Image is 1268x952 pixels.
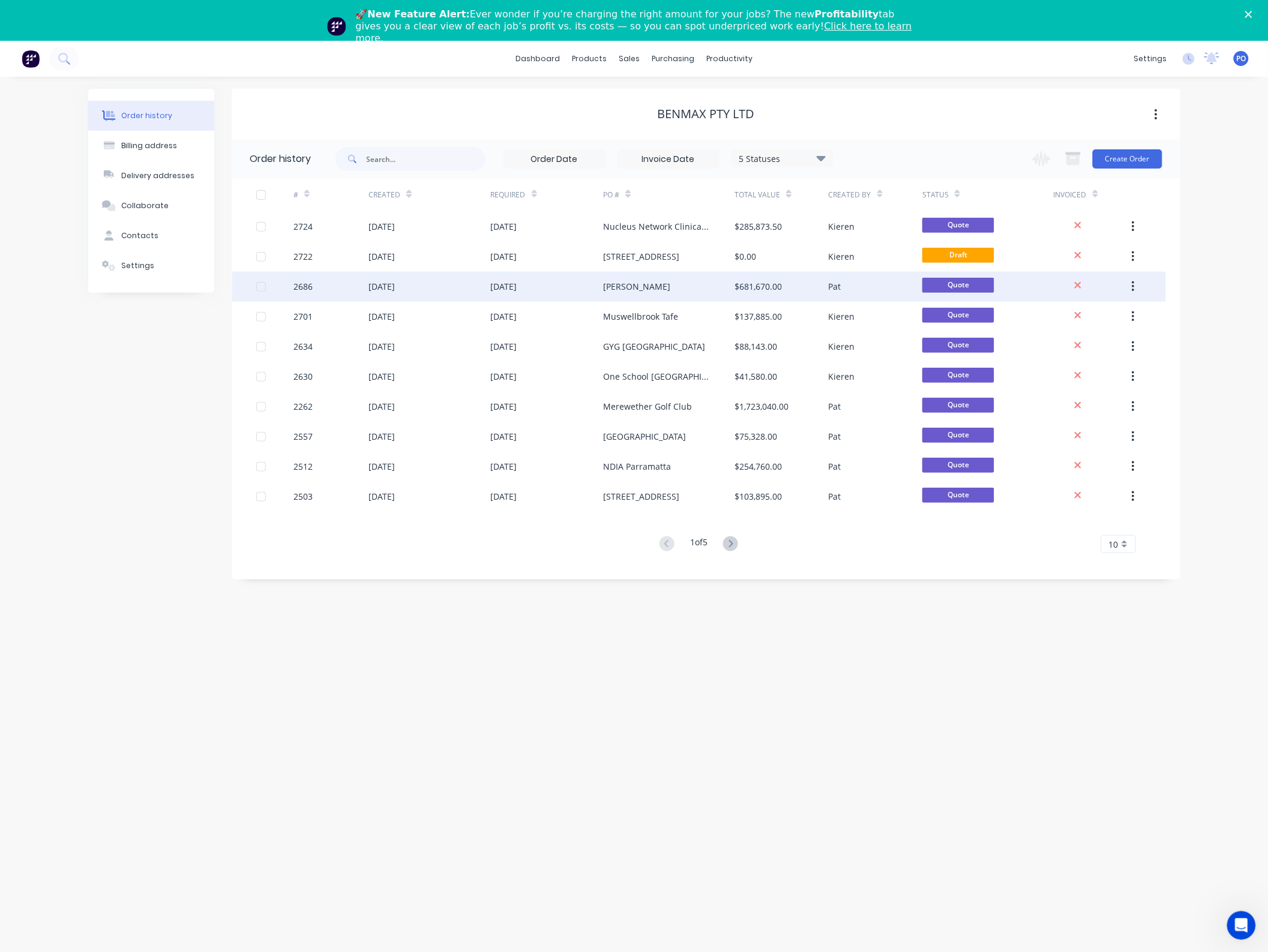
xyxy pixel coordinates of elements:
div: Pat [829,430,841,443]
div: Kieren [829,250,855,263]
div: 2503 [293,490,313,503]
div: $285,873.50 [735,220,782,233]
div: [DATE] [368,280,395,293]
div: Created By [829,179,922,212]
span: Quote [922,368,994,383]
div: $41,580.00 [735,370,777,383]
div: [DATE] [368,340,395,353]
div: Merewether Golf Club [603,400,692,413]
span: Quote [922,398,994,413]
div: Created [368,190,400,200]
div: [DATE] [491,400,517,413]
div: Nucleus Network Clinical Trial Facility [603,220,711,233]
span: Quote [922,488,994,503]
div: Created By [829,190,871,200]
div: Benmax Pty Ltd [658,107,755,121]
div: Pat [829,400,841,413]
div: [DATE] [491,430,517,443]
div: Muswellbrook Tafe [603,310,678,323]
div: [DATE] [368,400,395,413]
div: [PERSON_NAME] [603,280,670,293]
button: Settings [88,251,214,281]
div: Billing address [121,140,177,151]
div: Contacts [121,230,158,241]
div: NDIA Parramatta [603,460,671,473]
div: # [293,190,298,200]
div: Order history [250,152,311,166]
div: [DATE] [491,220,517,233]
button: Order history [88,101,214,131]
div: Pat [829,490,841,503]
div: Status [922,190,949,200]
div: settings [1128,50,1173,68]
iframe: Intercom live chat [1227,911,1256,940]
div: Status [922,179,1054,212]
div: [STREET_ADDRESS] [603,490,679,503]
div: [GEOGRAPHIC_DATA] [603,430,686,443]
div: PO # [603,190,619,200]
a: dashboard [509,50,566,68]
button: Delivery addresses [88,161,214,191]
div: Close [1245,11,1257,18]
div: [DATE] [368,460,395,473]
div: 2686 [293,280,313,293]
button: Create Order [1093,149,1162,169]
div: Invoiced [1054,190,1087,200]
div: sales [613,50,646,68]
a: Click here to learn more. [356,20,912,44]
div: [DATE] [491,370,517,383]
div: [DATE] [368,490,395,503]
div: products [566,50,613,68]
div: [DATE] [368,220,395,233]
div: [DATE] [491,250,517,263]
span: Quote [922,278,994,293]
div: [DATE] [491,490,517,503]
div: [DATE] [491,340,517,353]
div: GYG [GEOGRAPHIC_DATA] [603,340,705,353]
div: Total Value [735,179,828,212]
div: Created [368,179,490,212]
div: PO # [603,179,735,212]
div: [DATE] [491,310,517,323]
span: PO [1237,53,1246,64]
input: Search... [367,147,485,171]
img: Profile image for Team [327,17,346,36]
button: Collaborate [88,191,214,221]
div: productivity [700,50,759,68]
img: Factory [22,50,40,68]
div: Delivery addresses [121,170,194,181]
span: Quote [922,428,994,443]
b: New Feature Alert: [368,8,470,20]
div: 🚀 Ever wonder if you’re charging the right amount for your jobs? The new tab gives you a clear vi... [356,8,922,44]
div: Invoiced [1054,179,1129,212]
span: Draft [922,248,994,263]
div: Required [491,190,526,200]
span: Quote [922,308,994,323]
div: # [293,179,368,212]
div: purchasing [646,50,700,68]
div: $1,723,040.00 [735,400,789,413]
div: Required [491,179,604,212]
div: $254,760.00 [735,460,782,473]
div: Kieren [829,310,855,323]
input: Invoice Date [618,150,719,168]
div: [DATE] [491,460,517,473]
div: Pat [829,460,841,473]
span: Quote [922,338,994,353]
span: Quote [922,218,994,233]
button: Contacts [88,221,214,251]
div: [DATE] [368,430,395,443]
div: 2262 [293,400,313,413]
div: Total Value [735,190,780,200]
div: [DATE] [491,280,517,293]
div: [DATE] [368,370,395,383]
div: 2722 [293,250,313,263]
span: Quote [922,458,994,473]
div: Collaborate [121,200,169,211]
div: [STREET_ADDRESS] [603,250,679,263]
div: Kieren [829,220,855,233]
div: $0.00 [735,250,756,263]
div: One School [GEOGRAPHIC_DATA] [603,370,711,383]
div: 2512 [293,460,313,473]
div: [DATE] [368,310,395,323]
